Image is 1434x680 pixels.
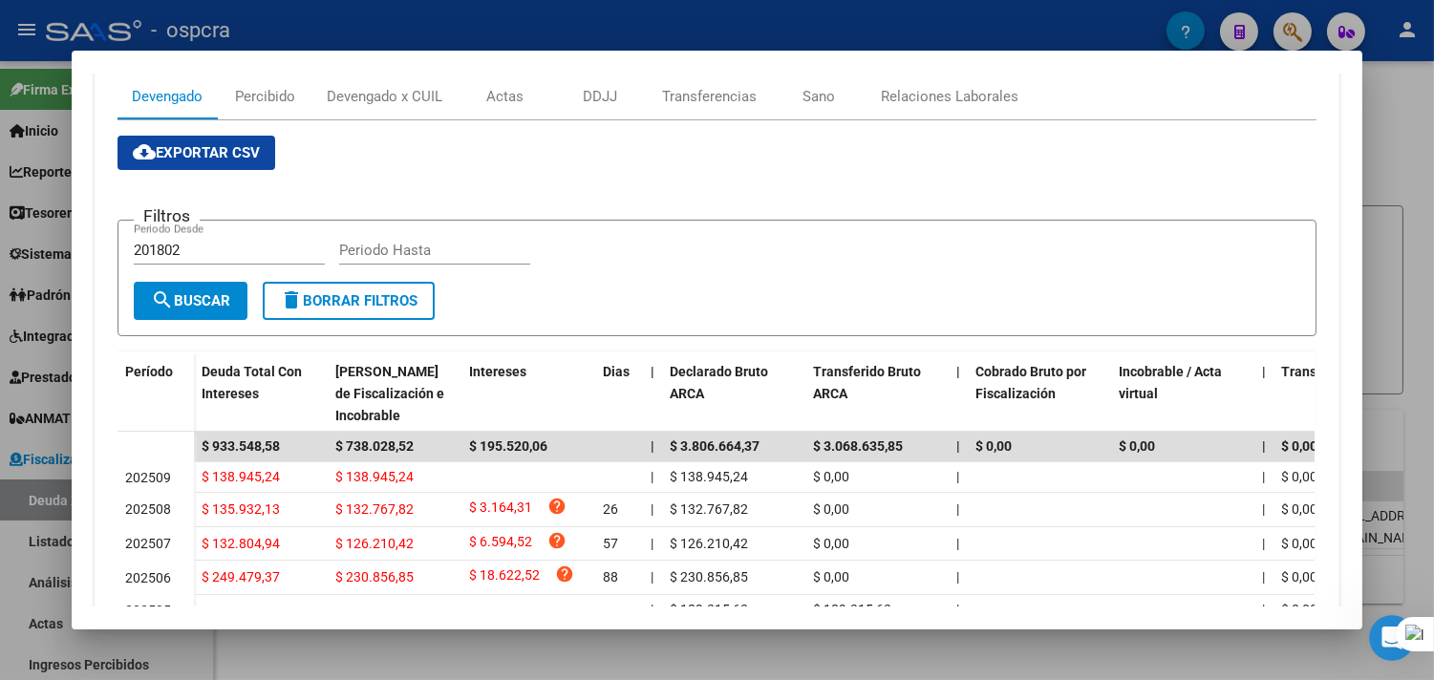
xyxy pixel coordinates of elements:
[651,536,653,551] span: |
[125,570,171,585] span: 202506
[603,536,618,551] span: 57
[805,351,949,436] datatable-header-cell: Transferido Bruto ARCA
[1254,351,1273,436] datatable-header-cell: |
[118,136,275,170] button: Exportar CSV
[1262,438,1266,454] span: |
[202,569,280,584] span: $ 249.479,37
[1119,438,1155,454] span: $ 0,00
[1273,351,1417,436] datatable-header-cell: Transferido De Más
[280,292,417,309] span: Borrar Filtros
[486,86,524,107] div: Actas
[651,569,653,584] span: |
[651,501,653,517] span: |
[335,569,414,584] span: $ 230.856,85
[670,469,748,484] span: $ 138.945,24
[949,351,968,436] datatable-header-cell: |
[1119,364,1222,401] span: Incobrable / Acta virtual
[1281,569,1317,584] span: $ 0,00
[194,351,328,436] datatable-header-cell: Deuda Total Con Intereses
[1281,501,1317,517] span: $ 0,00
[125,470,171,485] span: 202509
[595,351,643,436] datatable-header-cell: Dias
[327,86,442,107] div: Devengado x CUIL
[202,501,280,517] span: $ 135.932,13
[956,602,959,617] span: |
[643,351,662,436] datatable-header-cell: |
[1262,536,1265,551] span: |
[813,438,903,454] span: $ 3.068.635,85
[603,364,630,379] span: Dias
[813,469,849,484] span: $ 0,00
[1281,438,1317,454] span: $ 0,00
[968,351,1111,436] datatable-header-cell: Cobrado Bruto por Fiscalización
[125,603,171,618] span: 202505
[1262,501,1265,517] span: |
[813,536,849,551] span: $ 0,00
[461,351,595,436] datatable-header-cell: Intereses
[670,364,768,401] span: Declarado Bruto ARCA
[133,144,260,161] span: Exportar CSV
[469,364,526,379] span: Intereses
[583,86,617,107] div: DDJJ
[1262,569,1265,584] span: |
[134,205,200,226] h3: Filtros
[975,438,1012,454] span: $ 0,00
[125,501,171,517] span: 202508
[1281,602,1317,617] span: $ 0,00
[956,364,960,379] span: |
[651,364,654,379] span: |
[118,351,194,432] datatable-header-cell: Período
[956,469,959,484] span: |
[202,438,280,454] span: $ 933.548,58
[813,501,849,517] span: $ 0,00
[134,282,247,320] button: Buscar
[651,438,654,454] span: |
[280,288,303,311] mat-icon: delete
[1281,364,1401,379] span: Transferido De Más
[125,536,171,551] span: 202507
[1281,536,1317,551] span: $ 0,00
[235,86,295,107] div: Percibido
[335,438,414,454] span: $ 738.028,52
[603,501,618,517] span: 26
[670,501,748,517] span: $ 132.767,82
[202,536,280,551] span: $ 132.804,94
[651,469,653,484] span: |
[670,438,760,454] span: $ 3.806.664,37
[1262,364,1266,379] span: |
[670,569,748,584] span: $ 230.856,85
[1369,615,1415,661] iframe: Intercom live chat
[132,86,203,107] div: Devengado
[335,469,414,484] span: $ 138.945,24
[670,602,748,617] span: $ 189.315,63
[1111,351,1254,436] datatable-header-cell: Incobrable / Acta virtual
[335,364,444,423] span: [PERSON_NAME] de Fiscalización e Incobrable
[956,536,959,551] span: |
[670,536,748,551] span: $ 126.210,42
[469,531,532,557] span: $ 6.594,52
[662,86,757,107] div: Transferencias
[469,497,532,522] span: $ 3.164,31
[469,438,547,454] span: $ 195.520,06
[125,364,173,379] span: Período
[1262,469,1265,484] span: |
[603,569,618,584] span: 88
[813,364,921,401] span: Transferido Bruto ARCA
[202,364,302,401] span: Deuda Total Con Intereses
[881,86,1018,107] div: Relaciones Laborales
[335,536,414,551] span: $ 126.210,42
[469,564,540,590] span: $ 18.622,52
[651,602,653,617] span: |
[328,351,461,436] datatable-header-cell: Deuda Bruta Neto de Fiscalización e Incobrable
[813,602,891,617] span: $ 189.315,63
[202,469,280,484] span: $ 138.945,24
[547,531,567,550] i: help
[555,564,574,584] i: help
[662,351,805,436] datatable-header-cell: Declarado Bruto ARCA
[813,569,849,584] span: $ 0,00
[956,569,959,584] span: |
[151,288,174,311] mat-icon: search
[975,364,1086,401] span: Cobrado Bruto por Fiscalización
[956,438,960,454] span: |
[335,501,414,517] span: $ 132.767,82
